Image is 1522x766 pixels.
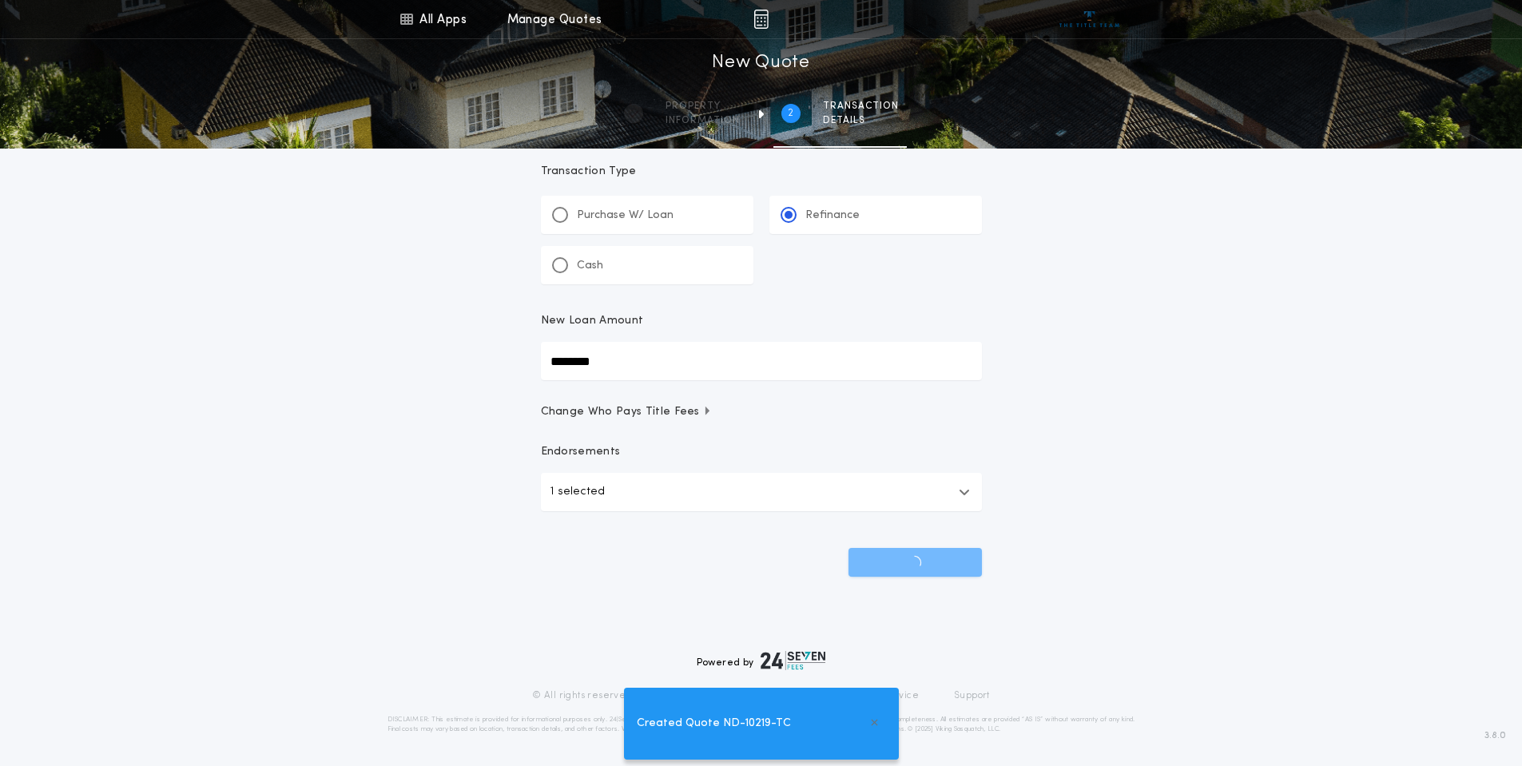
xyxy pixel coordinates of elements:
button: 1 selected [541,473,982,511]
button: Change Who Pays Title Fees [541,404,982,420]
p: Refinance [805,208,860,224]
p: Transaction Type [541,164,982,180]
span: Transaction [823,100,899,113]
p: Endorsements [541,444,982,460]
h2: 2 [788,107,793,120]
span: Change Who Pays Title Fees [541,404,713,420]
p: New Loan Amount [541,313,644,329]
span: information [666,114,740,127]
h1: New Quote [712,50,809,76]
span: Created Quote ND-10219-TC [637,715,791,732]
input: New Loan Amount [541,342,982,380]
img: img [753,10,769,29]
div: Powered by [697,651,826,670]
p: Purchase W/ Loan [577,208,674,224]
p: 1 selected [550,482,605,502]
p: Cash [577,258,603,274]
img: logo [761,651,826,670]
span: details [823,114,899,127]
img: vs-icon [1059,11,1119,27]
span: Property [666,100,740,113]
